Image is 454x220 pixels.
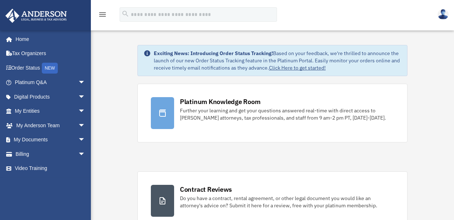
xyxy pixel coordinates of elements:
a: Platinum Q&Aarrow_drop_down [5,75,96,90]
span: arrow_drop_down [78,147,93,162]
div: Based on your feedback, we're thrilled to announce the launch of our new Order Status Tracking fe... [154,50,401,71]
i: menu [98,10,107,19]
a: Order StatusNEW [5,61,96,75]
a: Digital Productsarrow_drop_down [5,90,96,104]
a: Video Training [5,161,96,176]
span: arrow_drop_down [78,75,93,90]
span: arrow_drop_down [78,90,93,104]
a: menu [98,13,107,19]
a: Home [5,32,93,46]
strong: Exciting News: Introducing Order Status Tracking! [154,50,273,57]
img: Anderson Advisors Platinum Portal [3,9,69,23]
i: search [121,10,129,18]
div: Platinum Knowledge Room [180,97,261,106]
a: My Entitiesarrow_drop_down [5,104,96,119]
a: Billingarrow_drop_down [5,147,96,161]
a: My Anderson Teamarrow_drop_down [5,118,96,133]
a: My Documentsarrow_drop_down [5,133,96,147]
div: Do you have a contract, rental agreement, or other legal document you would like an attorney's ad... [180,195,394,209]
span: arrow_drop_down [78,118,93,133]
div: NEW [42,63,58,74]
span: arrow_drop_down [78,133,93,148]
div: Contract Reviews [180,185,232,194]
span: arrow_drop_down [78,104,93,119]
a: Click Here to get started! [269,65,326,71]
div: Further your learning and get your questions answered real-time with direct access to [PERSON_NAM... [180,107,394,121]
img: User Pic [438,9,449,20]
a: Platinum Knowledge Room Further your learning and get your questions answered real-time with dire... [137,84,407,142]
a: Tax Organizers [5,46,96,61]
